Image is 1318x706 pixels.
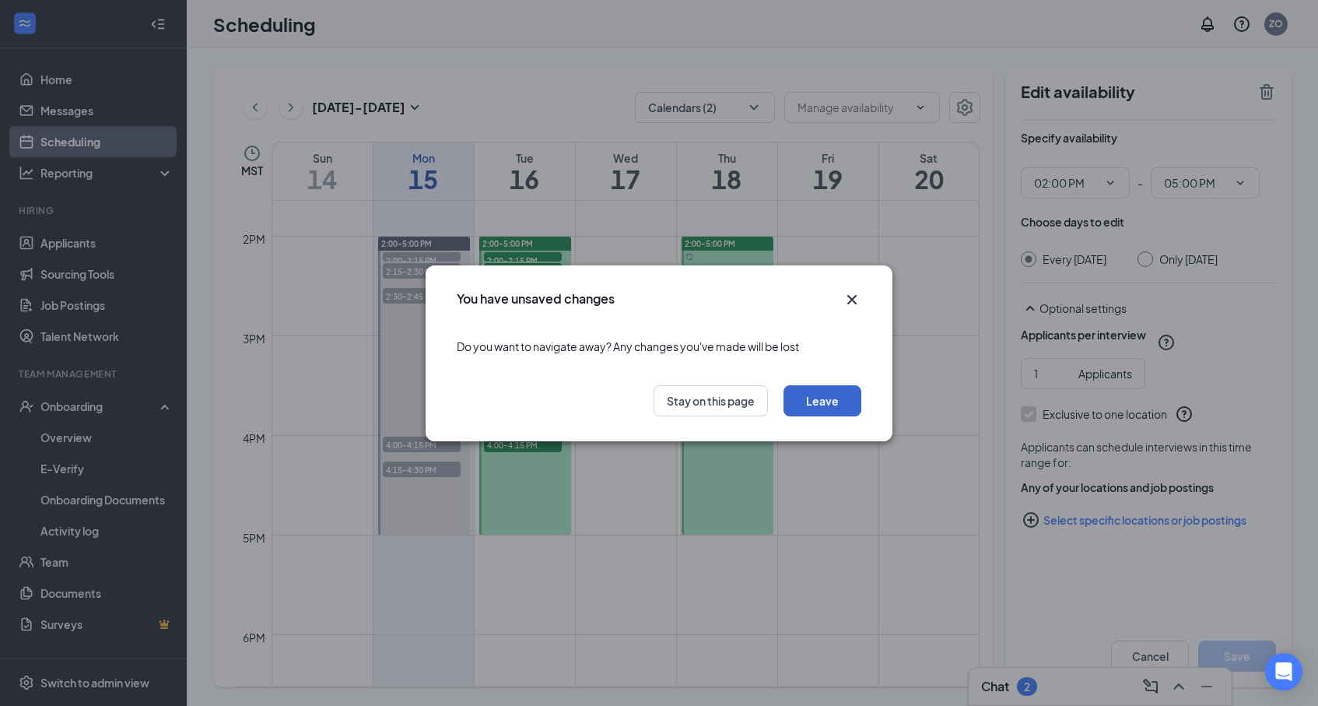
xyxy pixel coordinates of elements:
[843,290,861,309] svg: Cross
[783,385,861,416] button: Leave
[843,290,861,309] button: Close
[457,323,861,370] div: Do you want to navigate away? Any changes you've made will be lost
[457,290,615,307] h3: You have unsaved changes
[1265,653,1302,690] div: Open Intercom Messenger
[654,385,768,416] button: Stay on this page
